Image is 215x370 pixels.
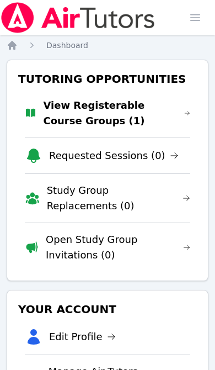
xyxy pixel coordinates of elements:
a: Requested Sessions (0) [49,148,179,163]
a: View Registerable Course Groups (1) [43,98,190,129]
span: Dashboard [46,41,88,50]
nav: Breadcrumb [7,40,208,51]
a: Dashboard [46,40,88,51]
a: Open Study Group Invitations (0) [46,232,190,263]
a: Edit Profile [49,329,116,345]
a: Study Group Replacements (0) [47,183,190,214]
h3: Tutoring Opportunities [16,69,199,89]
h3: Your Account [16,299,199,319]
